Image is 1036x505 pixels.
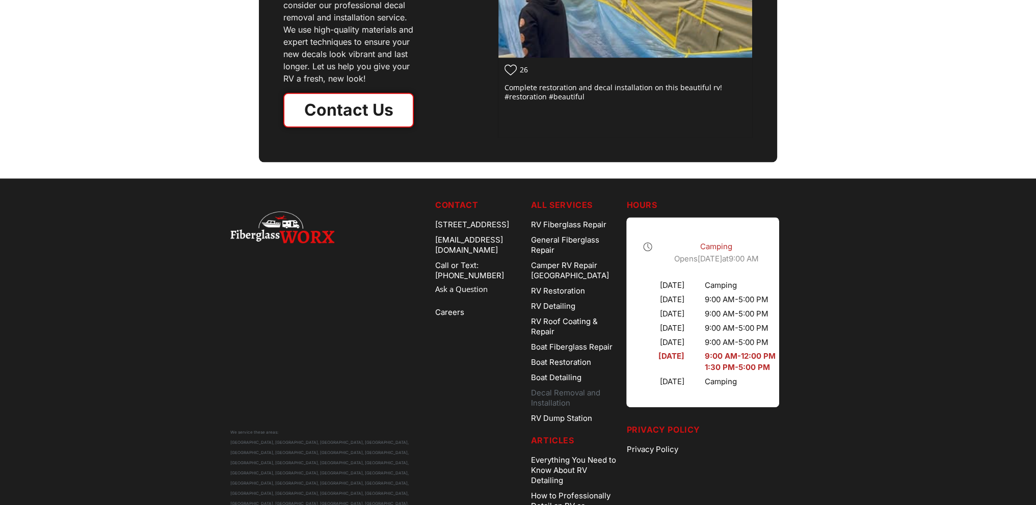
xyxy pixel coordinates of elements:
h5: Contact [435,199,523,211]
span: [DATE] [697,254,722,263]
div: Complete restoration and decal installation on this beautiful rv! #restoration #beautiful [504,83,746,101]
div: [DATE] [643,280,684,290]
div: [DATE] [643,337,684,348]
a: Everything You Need to Know About RV Detailing [531,453,619,488]
a: Decal Removal and Installation [531,385,619,411]
a: General Fiberglass Repair [531,232,619,258]
div: 9:00 AM - 5:00 PM [704,337,775,348]
div: [DATE] [643,309,684,319]
h5: Hours [626,199,806,211]
div: 9:00 AM - 5:00 PM [704,295,775,305]
a: Boat Restoration [531,355,619,370]
h5: Articles [531,434,619,446]
div: 9:00 AM - 5:00 PM [704,323,775,333]
a: Ask a Question [435,283,523,295]
a: RV Restoration [531,283,619,299]
time: 9:00 AM [728,254,758,263]
div: 9:00 AM - 12:00 PM [704,351,775,361]
a: Complete restoration and decal installation on this beautiful rv! #restoration #beautiful [504,94,746,103]
div: [STREET_ADDRESS] [435,217,523,232]
a: Privacy Policy [626,442,806,457]
div: 9:00 AM - 5:00 PM [704,309,775,319]
h5: ALL SERVICES [531,199,619,211]
a: 26 [504,64,534,77]
span: Camping [700,242,732,251]
a: Camper RV Repair [GEOGRAPHIC_DATA] [531,258,619,283]
div: 1:30 PM - 5:00 PM [704,362,775,373]
a: RV Roof Coating & Repair [531,314,619,339]
div: [DATE] [643,377,684,387]
span: Opens at [674,254,758,263]
a: Careers [435,305,523,320]
div: [DATE] [643,323,684,333]
div: [DATE] [643,351,684,373]
div: Camping [704,377,775,387]
div: Camping [704,280,775,290]
a: Call or Text: [PHONE_NUMBER] [435,258,523,283]
a: RV Dump Station [531,411,619,426]
a: RV Detailing [531,299,619,314]
a: Boat Fiberglass Repair [531,339,619,355]
a: Contact Us [283,93,414,127]
h5: Privacy Policy [626,423,806,436]
a: Boat Detailing [531,370,619,385]
div: 26 [520,66,528,73]
div: [EMAIL_ADDRESS][DOMAIN_NAME] [435,232,523,258]
a: RV Fiberglass Repair [531,217,619,232]
div: [DATE] [643,295,684,305]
